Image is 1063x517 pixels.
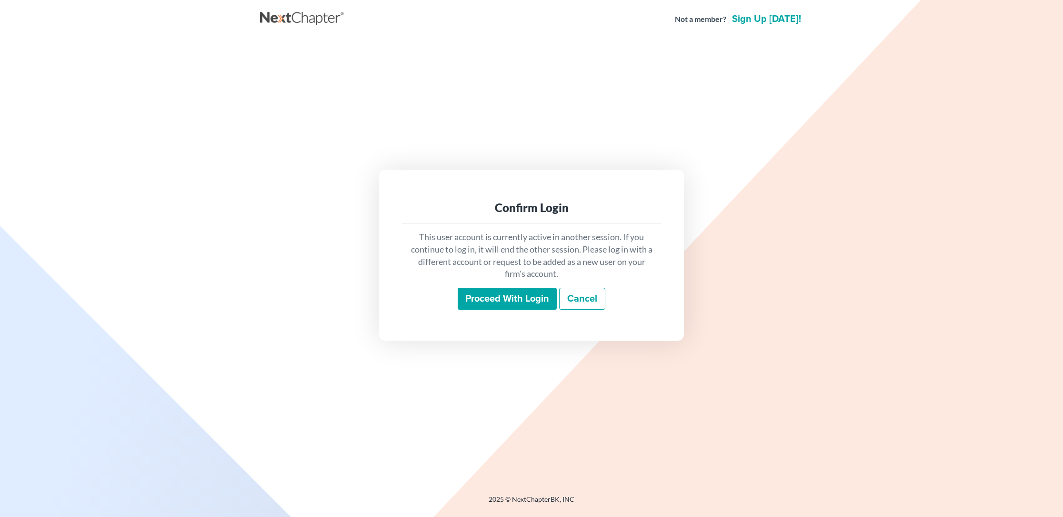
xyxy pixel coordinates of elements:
[260,495,803,512] div: 2025 © NextChapterBK, INC
[730,14,803,24] a: Sign up [DATE]!
[410,231,653,280] p: This user account is currently active in another session. If you continue to log in, it will end ...
[675,14,726,25] strong: Not a member?
[559,288,605,310] a: Cancel
[410,200,653,215] div: Confirm Login
[458,288,557,310] input: Proceed with login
